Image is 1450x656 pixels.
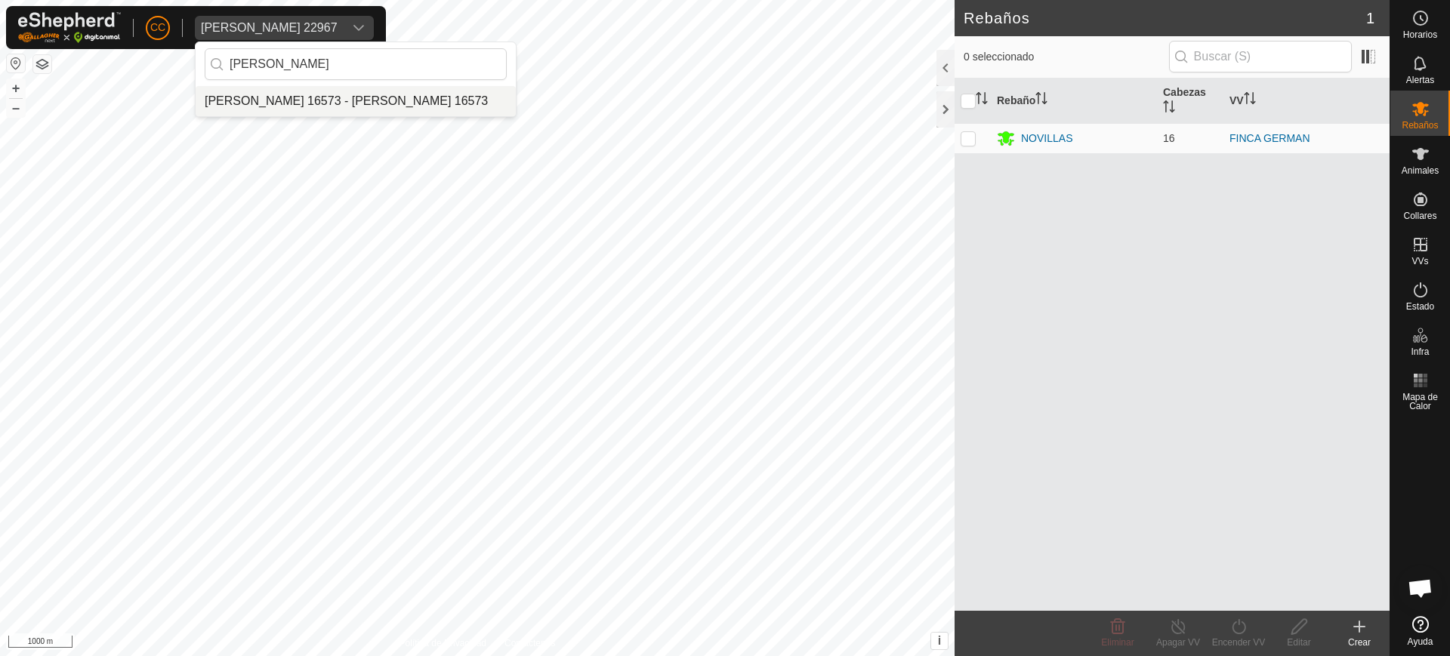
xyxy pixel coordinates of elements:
div: NOVILLAS [1021,131,1072,146]
span: Estado [1406,302,1434,311]
span: Collares [1403,211,1436,220]
p-sorticon: Activar para ordenar [1163,103,1175,115]
p-sorticon: Activar para ordenar [1035,94,1047,106]
button: Restablecer Mapa [7,54,25,72]
span: Mapa de Calor [1394,393,1446,411]
div: Apagar VV [1148,636,1208,649]
button: i [931,633,948,649]
div: Chat abierto [1398,565,1443,611]
th: Rebaño [991,79,1157,124]
div: Crear [1329,636,1390,649]
span: Alertas [1406,75,1434,85]
span: Rebaños [1402,121,1438,130]
a: FINCA GERMAN [1229,132,1310,144]
li: Manuel Cueto Barba 16573 [196,86,516,116]
span: Horarios [1403,30,1437,39]
button: Capas del Mapa [33,55,51,73]
span: Carlos Bodas Velasco 22967 [195,16,344,40]
div: Editar [1269,636,1329,649]
img: Logo Gallagher [18,12,121,43]
span: 0 seleccionado [964,49,1169,65]
button: – [7,99,25,117]
span: Infra [1411,347,1429,356]
ul: Option List [196,86,516,116]
input: Buscar por región, país, empresa o propiedad [205,48,507,80]
span: 16 [1163,132,1175,144]
div: [PERSON_NAME] 16573 - [PERSON_NAME] 16573 [205,92,488,110]
span: i [938,634,941,647]
span: 1 [1366,7,1374,29]
span: VVs [1411,257,1428,266]
p-sorticon: Activar para ordenar [976,94,988,106]
span: Animales [1402,166,1439,175]
th: VV [1223,79,1390,124]
a: Contáctenos [504,636,555,650]
span: CC [150,20,165,35]
div: dropdown trigger [344,16,374,40]
p-sorticon: Activar para ordenar [1244,94,1256,106]
div: Encender VV [1208,636,1269,649]
button: + [7,79,25,97]
a: Ayuda [1390,610,1450,652]
input: Buscar (S) [1169,41,1352,72]
h2: Rebaños [964,9,1366,27]
span: Eliminar [1101,637,1134,648]
div: [PERSON_NAME] 22967 [201,22,338,34]
a: Política de Privacidad [400,636,486,650]
span: Ayuda [1408,637,1433,646]
th: Cabezas [1157,79,1223,124]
